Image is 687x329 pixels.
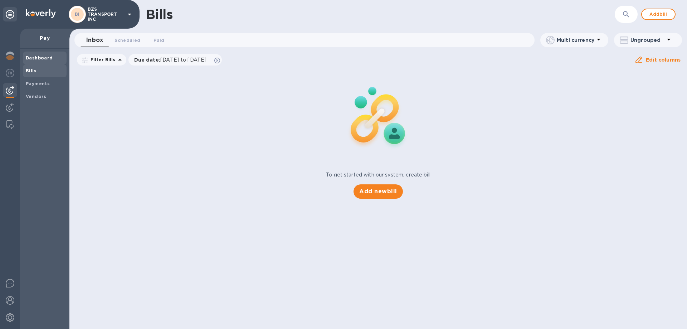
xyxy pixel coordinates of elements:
img: Logo [26,9,56,18]
p: Pay [26,34,64,42]
img: Foreign exchange [6,69,14,77]
p: Filter Bills [88,57,116,63]
span: Add new bill [359,187,397,196]
p: Multi currency [557,37,594,44]
b: Vendors [26,94,47,99]
b: Payments [26,81,50,86]
span: Scheduled [114,37,140,44]
h1: Bills [146,7,172,22]
b: BI [75,11,80,17]
p: BZS TRANSPORT INC [88,7,123,22]
button: Addbill [641,9,676,20]
button: Add newbill [354,184,403,199]
span: Add bill [648,10,669,19]
div: Due date:[DATE] to [DATE] [128,54,222,66]
b: Dashboard [26,55,53,61]
u: Edit columns [646,57,681,63]
div: Unpin categories [3,7,17,21]
b: Bills [26,68,36,73]
p: Ungrouped [630,37,664,44]
p: To get started with our system, create bill [326,171,430,179]
p: Due date : [134,56,210,63]
span: [DATE] to [DATE] [160,57,206,63]
span: Paid [154,37,164,44]
span: Inbox [86,35,103,45]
